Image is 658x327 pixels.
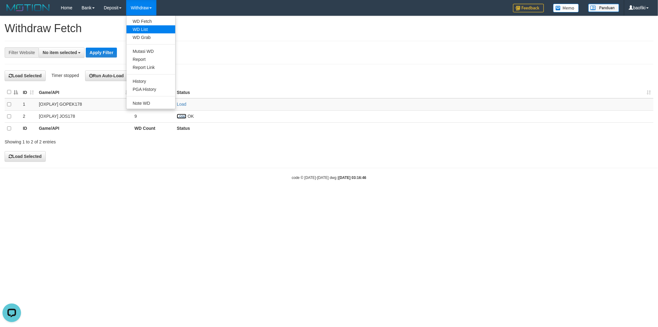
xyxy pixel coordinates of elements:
[126,47,175,55] a: Mutasi WD
[126,99,175,107] a: Note WD
[588,4,619,12] img: panduan.png
[5,3,52,12] img: MOTION_logo.png
[86,48,117,57] button: Apply Filter
[188,114,194,119] span: OK
[43,50,77,55] span: No item selected
[126,63,175,71] a: Report Link
[177,114,186,119] a: Load
[2,2,21,21] button: Open LiveChat chat widget
[36,122,132,134] th: Game/API
[174,122,653,134] th: Status
[338,176,366,180] strong: [DATE] 03:16:46
[5,136,270,145] div: Showing 1 to 2 of 2 entries
[39,47,85,58] button: No item selected
[126,55,175,63] a: Report
[20,122,36,134] th: ID
[132,122,174,134] th: WD Count
[134,114,137,119] span: 9
[126,17,175,25] a: WD Fetch
[126,33,175,41] a: WD Grab
[5,22,653,35] h1: Withdraw Fetch
[553,4,579,12] img: Button%20Memo.svg
[126,77,175,85] a: History
[52,73,79,78] span: Timer stopped
[36,98,132,110] td: [OXPLAY] GOPEK178
[5,47,39,58] div: Filter Website
[36,86,132,98] th: Game/API: activate to sort column ascending
[20,98,36,110] td: 1
[5,70,46,81] button: Load Selected
[20,86,36,98] th: ID: activate to sort column ascending
[36,110,132,122] td: [OXPLAY] JOS178
[20,110,36,122] td: 2
[126,85,175,93] a: PGA History
[177,102,186,107] a: Load
[513,4,544,12] img: Feedback.jpg
[292,176,366,180] small: code © [DATE]-[DATE] dwg |
[5,151,46,162] button: Load Selected
[126,25,175,33] a: WD List
[85,70,128,81] button: Run Auto-Load
[174,86,653,98] th: Status: activate to sort column ascending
